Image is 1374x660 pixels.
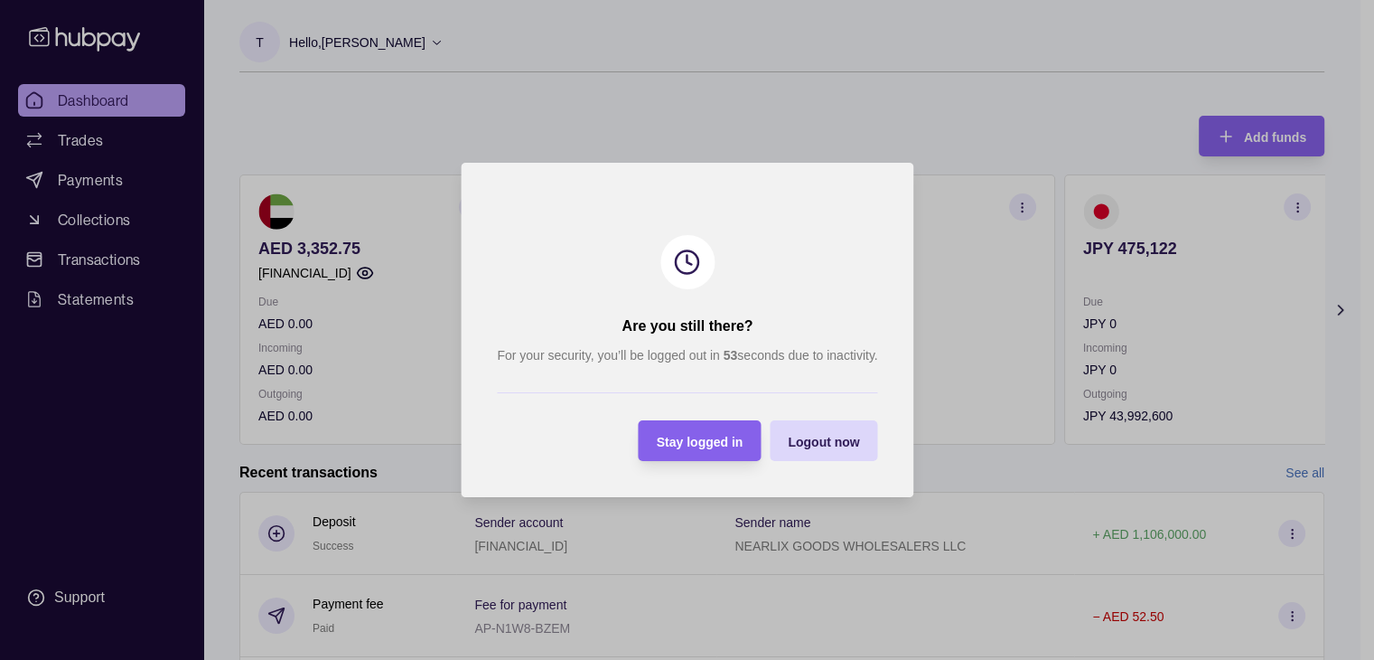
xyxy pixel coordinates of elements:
button: Logout now [770,420,877,461]
strong: 53 [723,348,737,363]
button: Stay logged in [638,420,761,461]
span: Logout now [788,435,859,449]
p: For your security, you’ll be logged out in seconds due to inactivity. [497,345,877,365]
span: Stay logged in [656,435,743,449]
h2: Are you still there? [622,316,752,336]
